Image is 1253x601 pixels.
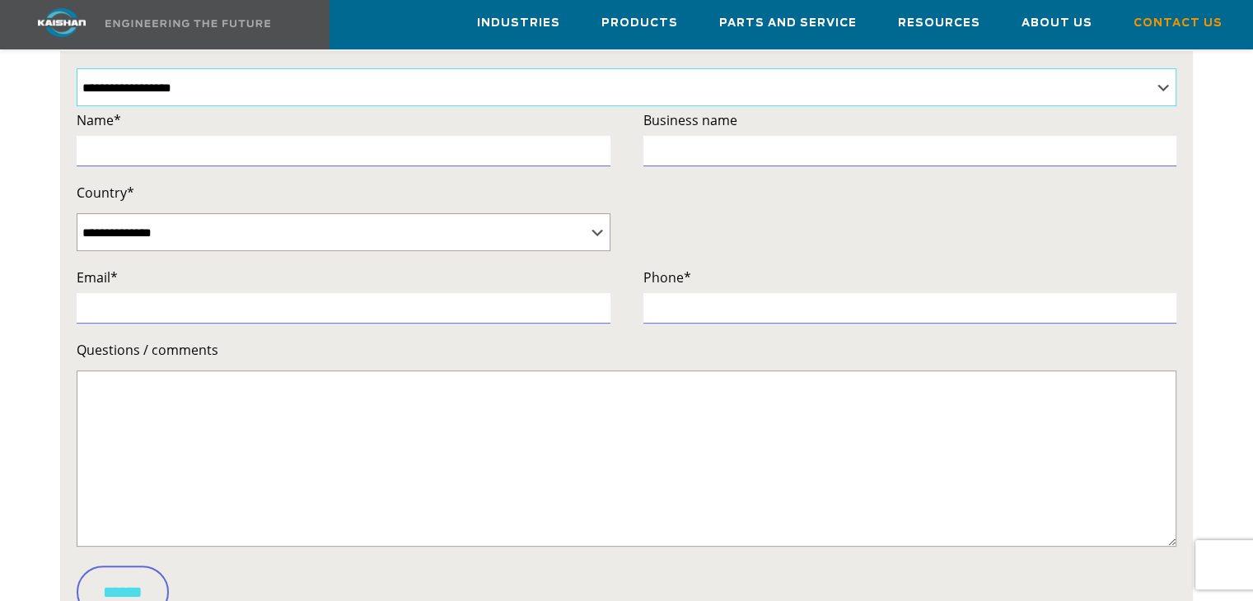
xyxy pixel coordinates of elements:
[643,266,1177,289] label: Phone*
[77,181,610,204] label: Country*
[1134,14,1223,33] span: Contact Us
[601,1,678,45] a: Products
[477,14,560,33] span: Industries
[77,109,610,132] label: Name*
[643,109,1177,132] label: Business name
[477,1,560,45] a: Industries
[719,1,857,45] a: Parts and Service
[898,14,980,33] span: Resources
[77,266,610,289] label: Email*
[1134,1,1223,45] a: Contact Us
[601,14,678,33] span: Products
[719,14,857,33] span: Parts and Service
[1022,1,1092,45] a: About Us
[105,20,270,27] img: Engineering the future
[898,1,980,45] a: Resources
[1022,14,1092,33] span: About Us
